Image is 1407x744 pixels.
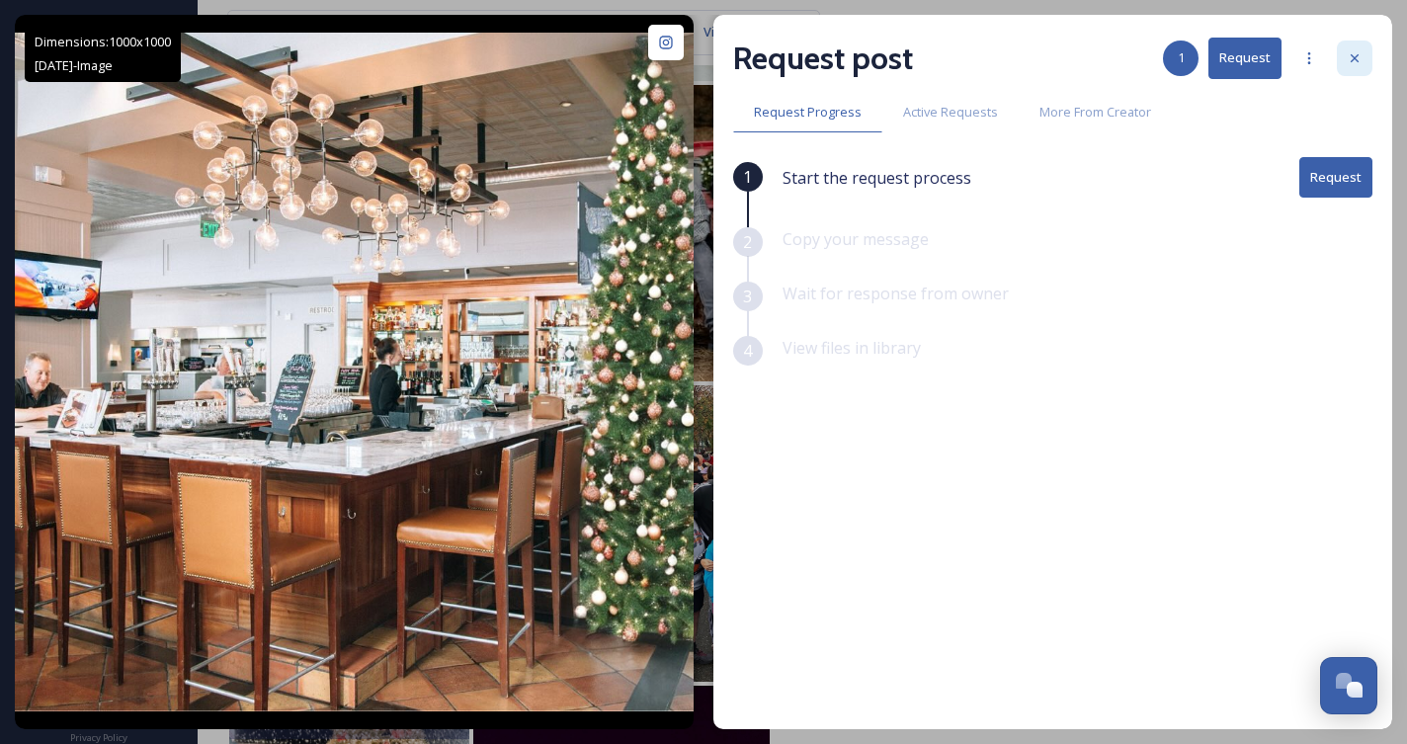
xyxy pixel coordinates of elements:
[1208,38,1282,78] button: Request
[733,35,913,82] h2: Request post
[754,103,862,122] span: Request Progress
[15,33,694,711] img: There's still time to book the gorgeous downstairs dining room at BellaVista. Secure your date an...
[1178,48,1185,67] span: 1
[35,56,113,74] span: [DATE] - Image
[903,103,998,122] span: Active Requests
[35,33,171,50] span: Dimensions: 1000 x 1000
[743,230,752,254] span: 2
[783,166,971,190] span: Start the request process
[783,283,1009,304] span: Wait for response from owner
[783,337,921,359] span: View files in library
[743,339,752,363] span: 4
[743,285,752,308] span: 3
[1299,157,1372,198] button: Request
[783,228,929,250] span: Copy your message
[1039,103,1151,122] span: More From Creator
[743,165,752,189] span: 1
[1320,657,1377,714] button: Open Chat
